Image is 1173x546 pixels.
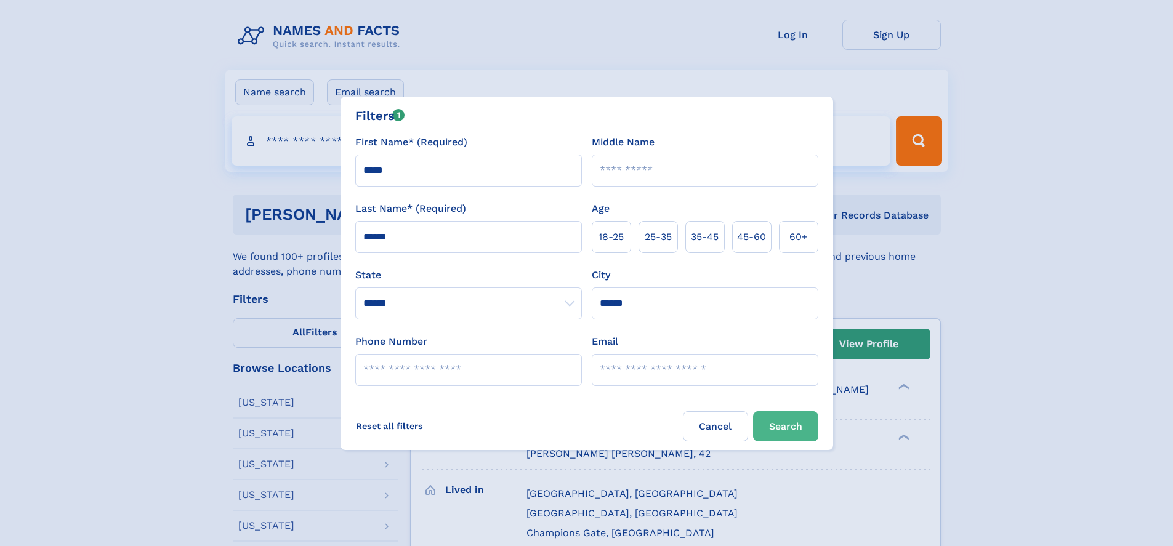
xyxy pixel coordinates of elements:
label: Email [592,334,618,349]
span: 60+ [789,230,808,244]
span: 35‑45 [691,230,719,244]
label: Cancel [683,411,748,441]
span: 18‑25 [599,230,624,244]
label: Phone Number [355,334,427,349]
div: Filters [355,106,405,125]
label: Last Name* (Required) [355,201,466,216]
button: Search [753,411,818,441]
label: First Name* (Required) [355,135,467,150]
label: State [355,268,582,283]
label: Reset all filters [348,411,431,441]
label: Age [592,201,610,216]
span: 45‑60 [737,230,766,244]
label: City [592,268,610,283]
label: Middle Name [592,135,655,150]
span: 25‑35 [645,230,672,244]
